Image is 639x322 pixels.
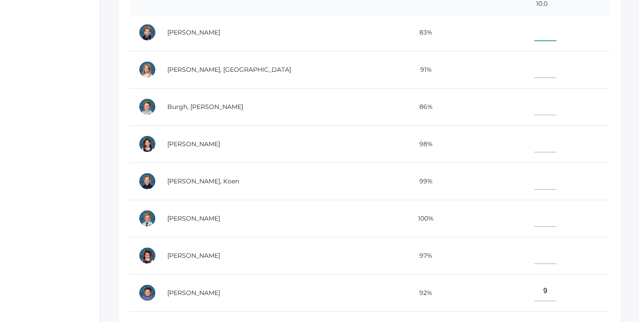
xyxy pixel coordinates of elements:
td: 92% [371,274,474,311]
div: Koen Crocker [138,172,156,190]
td: 98% [371,125,474,163]
div: Whitney Chea [138,135,156,153]
a: [PERSON_NAME], Koen [167,177,239,185]
a: [PERSON_NAME] [167,28,220,36]
td: 83% [371,14,474,51]
a: [PERSON_NAME] [167,252,220,260]
div: Gibson Burgh [138,98,156,116]
a: [PERSON_NAME] [167,140,220,148]
a: Burgh, [PERSON_NAME] [167,103,243,111]
a: [PERSON_NAME], [GEOGRAPHIC_DATA] [167,66,291,74]
td: 99% [371,163,474,200]
div: Gunnar Kohr [138,284,156,302]
div: Hazel Doss [138,247,156,264]
div: Nolan Alstot [138,23,156,41]
td: 91% [371,51,474,88]
td: 100% [371,200,474,237]
div: Isla Armstrong [138,61,156,78]
td: 97% [371,237,474,274]
a: [PERSON_NAME] [167,289,220,297]
div: Liam Culver [138,209,156,227]
a: [PERSON_NAME] [167,214,220,222]
td: 86% [371,88,474,125]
